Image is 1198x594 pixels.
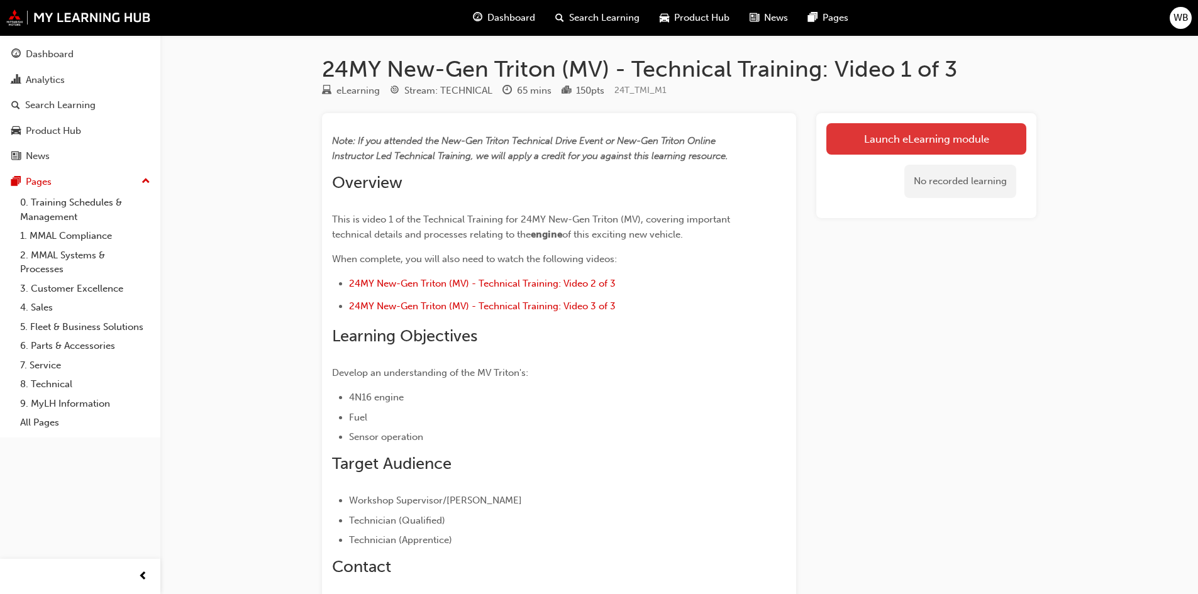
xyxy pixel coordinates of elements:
[11,75,21,86] span: chart-icon
[332,557,391,576] span: Contact
[332,135,728,162] span: Note: If you attended the New-Gen Triton Technical Drive Event or New-Gen Triton Online Instructo...
[15,375,155,394] a: 8. Technical
[336,84,380,98] div: eLearning
[5,170,155,194] button: Pages
[349,534,452,546] span: Technician (Apprentice)
[798,5,858,31] a: pages-iconPages
[740,5,798,31] a: news-iconNews
[332,253,617,265] span: When complete, you will also need to watch the following videos:
[332,454,452,473] span: Target Audience
[322,83,380,99] div: Type
[674,11,729,25] span: Product Hub
[26,124,81,138] div: Product Hub
[349,431,423,443] span: Sensor operation
[5,119,155,143] a: Product Hub
[25,98,96,113] div: Search Learning
[5,94,155,117] a: Search Learning
[15,246,155,279] a: 2. MMAL Systems & Processes
[576,84,604,98] div: 150 pts
[15,356,155,375] a: 7. Service
[26,175,52,189] div: Pages
[764,11,788,25] span: News
[502,85,512,97] span: clock-icon
[349,412,367,423] span: Fuel
[823,11,848,25] span: Pages
[15,394,155,414] a: 9. MyLH Information
[349,495,522,506] span: Workshop Supervisor/[PERSON_NAME]
[562,85,571,97] span: podium-icon
[349,300,616,312] a: 24MY New-Gen Triton (MV) - Technical Training: Video 3 of 3
[26,47,74,62] div: Dashboard
[15,336,155,356] a: 6. Parts & Accessories
[5,69,155,92] a: Analytics
[332,173,402,192] span: Overview
[11,126,21,137] span: car-icon
[332,214,733,240] span: This is video 1 of the Technical Training for 24MY New-Gen Triton (MV), covering important techni...
[11,100,20,111] span: search-icon
[569,11,640,25] span: Search Learning
[502,83,552,99] div: Duration
[322,55,1036,83] h1: 24MY New-Gen Triton (MV) - Technical Training: Video 1 of 3
[11,151,21,162] span: news-icon
[1173,11,1189,25] span: WB
[614,85,667,96] span: Learning resource code
[473,10,482,26] span: guage-icon
[349,515,445,526] span: Technician (Qualified)
[15,226,155,246] a: 1. MMAL Compliance
[15,193,155,226] a: 0. Training Schedules & Management
[26,149,50,163] div: News
[808,10,818,26] span: pages-icon
[349,278,616,289] a: 24MY New-Gen Triton (MV) - Technical Training: Video 2 of 3
[390,83,492,99] div: Stream
[660,10,669,26] span: car-icon
[15,279,155,299] a: 3. Customer Excellence
[404,84,492,98] div: Stream: TECHNICAL
[531,229,562,240] span: engine
[517,84,552,98] div: 65 mins
[138,569,148,585] span: prev-icon
[562,83,604,99] div: Points
[332,326,477,346] span: Learning Objectives
[5,145,155,168] a: News
[322,85,331,97] span: learningResourceType_ELEARNING-icon
[26,73,65,87] div: Analytics
[650,5,740,31] a: car-iconProduct Hub
[141,173,150,190] span: up-icon
[15,413,155,432] a: All Pages
[750,10,759,26] span: news-icon
[1170,7,1192,29] button: WB
[487,11,535,25] span: Dashboard
[826,123,1026,155] a: Launch eLearning module
[5,40,155,170] button: DashboardAnalyticsSearch LearningProduct HubNews
[11,49,21,60] span: guage-icon
[545,5,650,31] a: search-iconSearch Learning
[332,367,528,378] span: Develop an understanding of the MV Triton's:
[349,392,404,403] span: 4N16 engine
[15,317,155,337] a: 5. Fleet & Business Solutions
[6,9,151,26] img: mmal
[15,298,155,317] a: 4. Sales
[555,10,564,26] span: search-icon
[562,229,683,240] span: of this exciting new vehicle.
[463,5,545,31] a: guage-iconDashboard
[390,85,399,97] span: target-icon
[11,177,21,188] span: pages-icon
[5,43,155,66] a: Dashboard
[904,165,1016,198] div: No recorded learning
